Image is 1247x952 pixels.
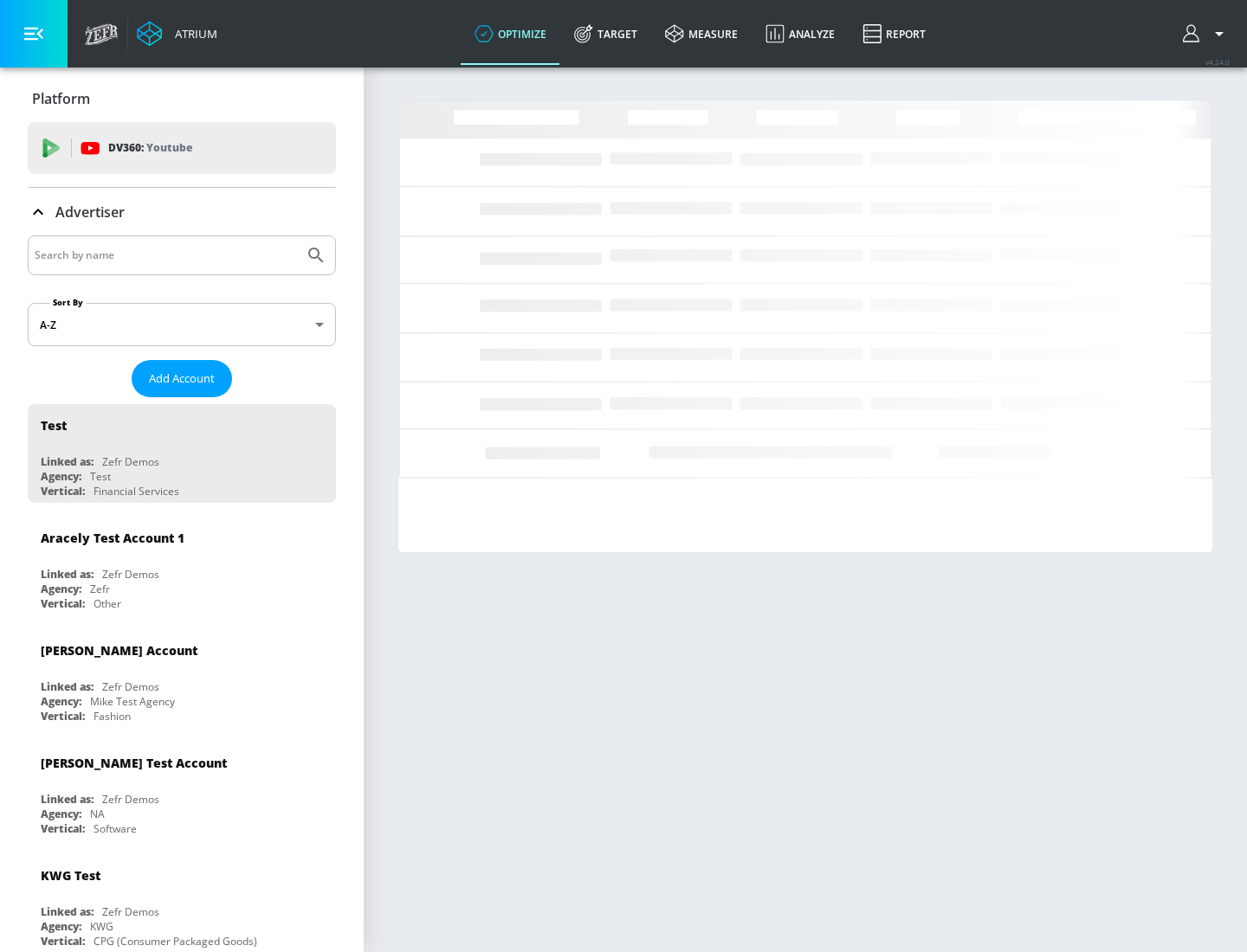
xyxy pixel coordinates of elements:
[41,919,81,934] div: Agency:
[41,792,94,807] div: Linked as:
[90,694,175,709] div: Mike Test Agency
[90,469,111,484] div: Test
[560,3,651,65] a: Target
[28,629,336,728] div: [PERSON_NAME] AccountLinked as:Zefr DemosAgency:Mike Test AgencyVertical:Fashion
[28,404,336,503] div: TestLinked as:Zefr DemosAgency:TestVertical:Financial Services
[55,203,125,222] p: Advertiser
[41,530,184,546] div: Aracely Test Account 1
[146,138,192,157] p: Youtube
[28,517,336,615] div: Aracely Test Account 1Linked as:Zefr DemosAgency:ZefrVertical:Other
[41,469,81,484] div: Agency:
[94,709,131,724] div: Fashion
[461,3,560,65] a: optimize
[28,122,336,174] div: DV360: Youtube
[28,742,336,840] div: [PERSON_NAME] Test AccountLinked as:Zefr DemosAgency:NAVertical:Software
[102,792,159,807] div: Zefr Demos
[32,89,90,108] p: Platform
[90,919,113,934] div: KWG
[94,484,179,499] div: Financial Services
[41,596,85,611] div: Vertical:
[28,303,336,346] div: A-Z
[41,582,81,596] div: Agency:
[28,74,336,123] div: Platform
[41,417,67,434] div: Test
[41,679,94,694] div: Linked as:
[108,138,192,158] p: DV360:
[90,807,105,821] div: NA
[41,709,85,724] div: Vertical:
[651,3,752,65] a: measure
[94,821,137,836] div: Software
[41,484,85,499] div: Vertical:
[102,679,159,694] div: Zefr Demos
[132,360,232,397] button: Add Account
[41,567,94,582] div: Linked as:
[752,3,849,65] a: Analyze
[41,821,85,836] div: Vertical:
[137,21,217,47] a: Atrium
[41,642,197,659] div: [PERSON_NAME] Account
[41,755,227,771] div: [PERSON_NAME] Test Account
[102,904,159,919] div: Zefr Demos
[149,369,215,389] span: Add Account
[41,694,81,709] div: Agency:
[102,454,159,469] div: Zefr Demos
[94,596,121,611] div: Other
[90,582,110,596] div: Zefr
[1205,57,1230,67] span: v 4.24.0
[49,297,87,308] label: Sort By
[41,904,94,919] div: Linked as:
[41,807,81,821] div: Agency:
[41,454,94,469] div: Linked as:
[102,567,159,582] div: Zefr Demos
[28,188,336,236] div: Advertiser
[41,867,100,884] div: KWG Test
[168,26,217,42] div: Atrium
[849,3,940,65] a: Report
[41,934,85,949] div: Vertical:
[35,244,297,267] input: Search by name
[94,934,257,949] div: CPG (Consumer Packaged Goods)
